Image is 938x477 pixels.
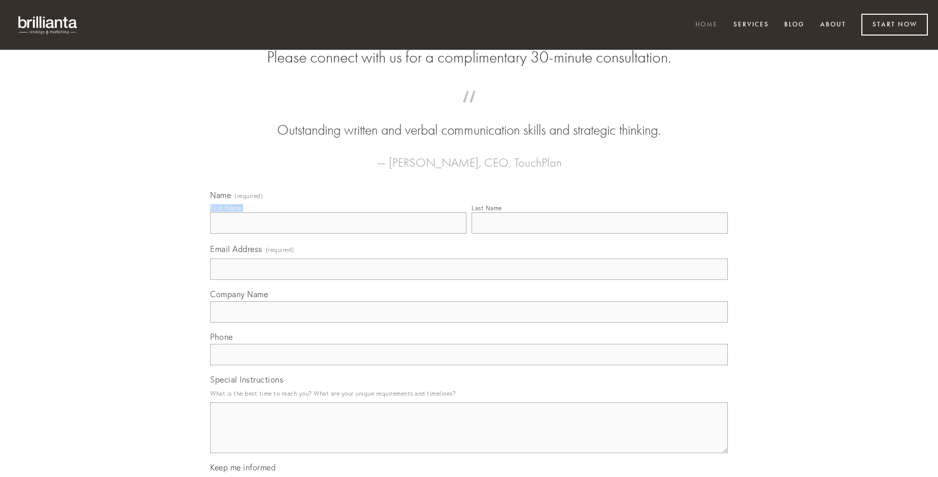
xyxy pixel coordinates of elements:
[210,289,268,299] span: Company Name
[226,140,712,173] figcaption: — [PERSON_NAME], CEO, TouchPlan
[210,190,231,200] span: Name
[234,193,263,199] span: (required)
[210,244,262,254] span: Email Address
[226,101,712,120] span: “
[210,48,728,67] h2: Please connect with us for a complimentary 30-minute consultation.
[778,17,811,34] a: Blog
[210,374,283,385] span: Special Instructions
[472,204,502,212] div: Last Name
[210,387,728,400] p: What is the best time to reach you? What are your unique requirements and timelines?
[861,14,928,36] a: Start Now
[10,10,86,40] img: brillianta - research, strategy, marketing
[689,17,724,34] a: Home
[727,17,776,34] a: Services
[266,243,294,257] span: (required)
[210,462,276,472] span: Keep me informed
[210,332,233,342] span: Phone
[226,101,712,140] blockquote: Outstanding written and verbal communication skills and strategic thinking.
[210,204,241,212] div: First Name
[814,17,853,34] a: About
